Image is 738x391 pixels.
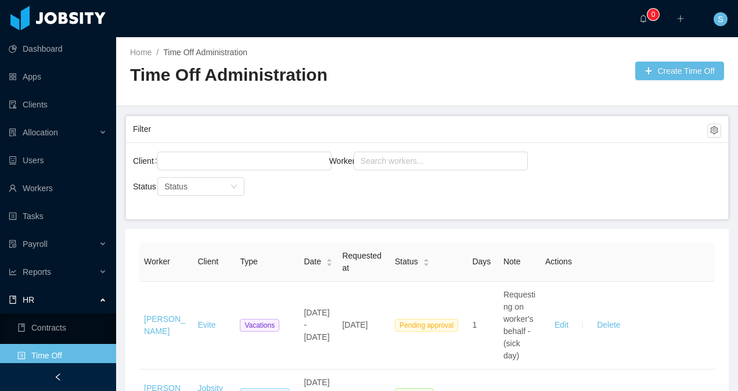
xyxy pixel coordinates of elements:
i: icon: file-protect [9,240,17,248]
i: icon: line-chart [9,268,17,276]
span: Pending approval [395,319,458,332]
a: Time Off Administration [163,48,247,57]
span: Date [304,256,321,268]
button: Delete [588,316,629,335]
i: icon: down [231,183,237,191]
h2: Time Off Administration [130,63,427,87]
span: Status [164,182,188,191]
div: Search workers... [361,155,510,167]
span: 1 [472,320,477,329]
i: icon: bell [639,15,647,23]
span: Payroll [23,239,48,249]
a: icon: pie-chartDashboard [9,37,107,60]
span: Requested at [342,251,381,272]
i: icon: caret-up [423,257,429,261]
div: Sort [326,257,333,265]
i: icon: solution [9,128,17,137]
button: icon: setting [707,124,721,138]
a: icon: auditClients [9,93,107,116]
a: icon: profileTasks [9,205,107,228]
a: Evite [197,320,215,329]
span: / [156,48,159,57]
label: Worker [329,156,363,166]
span: Worker [144,257,170,266]
span: HR [23,295,34,304]
i: icon: book [9,296,17,304]
span: Status [395,256,418,268]
span: Type [240,257,257,266]
span: Requesting on worker's behalf - (sick day) [503,290,535,360]
span: Note [503,257,521,266]
input: Client [161,154,167,168]
sup: 0 [647,9,659,20]
button: icon: plusCreate Time Off [635,62,724,80]
a: icon: bookContracts [17,316,107,339]
div: Sort [423,257,430,265]
a: Home [130,48,152,57]
i: icon: plus [676,15,685,23]
span: Client [197,257,218,266]
a: icon: robotUsers [9,149,107,172]
span: Reports [23,267,51,277]
span: Allocation [23,128,58,137]
span: Days [472,257,491,266]
i: icon: caret-up [326,257,333,261]
span: [DATE] - [DATE] [304,308,329,342]
span: S [718,12,723,26]
span: Actions [545,257,572,266]
span: [DATE] [342,320,368,329]
i: icon: caret-down [326,261,333,265]
span: Vacations [240,319,279,332]
input: Worker [357,154,363,168]
button: Edit [545,316,578,335]
a: icon: profileTime Off [17,344,107,367]
label: Client [133,156,162,166]
a: [PERSON_NAME] [144,314,185,336]
div: Filter [133,119,707,140]
label: Status [133,182,164,191]
a: icon: appstoreApps [9,65,107,88]
i: icon: caret-down [423,261,429,265]
a: icon: userWorkers [9,177,107,200]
